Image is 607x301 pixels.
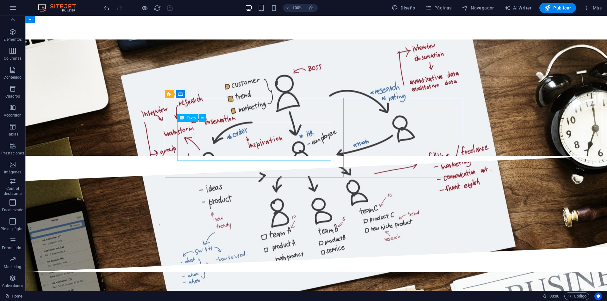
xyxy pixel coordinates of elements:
[1,151,24,156] p: Prestaciones
[283,4,305,12] button: 100%
[584,5,602,11] span: Más
[309,5,314,11] i: Al redimensionar, ajustar el nivel de zoom automáticamente para ajustarse al dispositivo elegido.
[549,292,559,300] span: 00 00
[103,4,110,12] button: undo
[5,94,20,99] p: Cuadros
[554,294,555,298] span: :
[4,113,21,118] p: Accordion
[504,5,532,11] span: AI Writer
[4,264,21,269] p: Marketing
[5,292,22,300] a: Haz clic para cancelar la selección y doble clic para abrir páginas
[1,226,24,232] p: Pie de página
[2,208,23,213] p: Encabezado
[4,56,22,61] p: Columnas
[426,5,452,11] span: Páginas
[292,4,302,12] h6: 100%
[567,292,586,300] span: Código
[581,3,604,13] button: Más
[564,292,589,300] button: Código
[459,3,497,13] button: Navegador
[36,4,84,12] img: Editor Logo
[2,283,23,288] p: Colecciones
[389,3,418,13] div: Diseño (Ctrl+Alt+Y)
[3,37,22,42] p: Elementos
[154,4,161,12] i: Volver a cargar página
[544,5,571,11] span: Publicar
[153,4,161,12] button: reload
[2,245,23,250] p: Formularios
[7,132,19,137] p: Tablas
[389,3,418,13] button: Diseño
[103,4,110,12] i: Deshacer: Editar cabecera (Ctrl+Z)
[3,75,21,80] p: Contenido
[187,116,196,120] span: Texto
[502,3,534,13] button: AI Writer
[423,3,454,13] button: Páginas
[539,3,576,13] button: Publicar
[4,170,21,175] p: Imágenes
[594,292,602,300] button: Usercentrics
[392,5,415,11] span: Diseño
[462,5,494,11] span: Navegador
[543,292,560,300] h6: Tiempo de la sesión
